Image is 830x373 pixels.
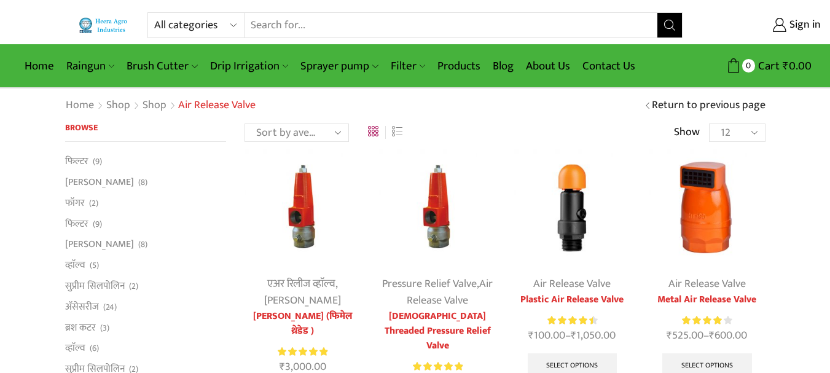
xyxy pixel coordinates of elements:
[407,275,493,310] a: Air Release Valve
[382,275,477,293] a: Pressure Relief Valve
[278,345,327,358] span: Rated out of 5
[245,309,361,339] a: [PERSON_NAME] (फिमेल थ्रेडेड )
[514,328,630,344] span: –
[649,149,765,265] img: Metal Air Release Valve
[667,326,703,345] bdi: 525.00
[65,338,85,359] a: व्हाॅल्व
[431,52,487,80] a: Products
[65,296,99,317] a: अ‍ॅसेसरीज
[120,52,203,80] a: Brush Cutter
[385,52,431,80] a: Filter
[65,120,98,135] span: Browse
[379,276,495,309] div: ,
[783,57,812,76] bdi: 0.00
[65,255,85,276] a: व्हाॅल्व
[89,197,98,210] span: (2)
[701,14,821,36] a: Sign in
[571,326,616,345] bdi: 1,050.00
[100,322,109,334] span: (3)
[674,125,700,141] span: Show
[682,314,723,327] span: Rated out of 5
[278,345,327,358] div: Rated 5.00 out of 5
[668,275,746,293] a: Air Release Valve
[178,99,256,112] h1: Air Release Valve
[533,275,611,293] a: Air Release Valve
[245,124,349,142] select: Shop order
[709,326,715,345] span: ₹
[65,317,96,338] a: ब्रश कटर
[576,52,641,80] a: Contact Us
[379,149,495,265] img: Female threaded pressure relief valve
[138,176,147,189] span: (8)
[682,314,732,327] div: Rated 4.14 out of 5
[65,98,256,114] nav: Breadcrumb
[90,342,99,355] span: (6)
[245,149,361,265] img: pressure relief valve
[138,238,147,251] span: (8)
[93,155,102,168] span: (9)
[547,314,593,327] span: Rated out of 5
[520,52,576,80] a: About Us
[60,52,120,80] a: Raingun
[93,218,102,230] span: (9)
[142,98,167,114] a: Shop
[267,275,335,293] a: एअर रिलीज व्हाॅल्व
[742,59,755,72] span: 0
[103,301,117,313] span: (24)
[649,328,765,344] span: –
[65,172,134,193] a: [PERSON_NAME]
[514,149,630,265] img: Plastic Air Release Valve
[65,154,88,171] a: फिल्टर
[786,17,821,33] span: Sign in
[528,326,565,345] bdi: 100.00
[106,98,131,114] a: Shop
[571,326,576,345] span: ₹
[65,275,125,296] a: सुप्रीम सिलपोलिन
[514,293,630,307] a: Plastic Air Release Valve
[528,326,534,345] span: ₹
[245,276,361,309] div: ,
[65,213,88,234] a: फिल्टर
[245,13,657,37] input: Search for...
[755,58,780,74] span: Cart
[18,52,60,80] a: Home
[657,13,682,37] button: Search button
[65,98,95,114] a: Home
[65,234,134,255] a: [PERSON_NAME]
[547,314,597,327] div: Rated 4.57 out of 5
[65,192,85,213] a: फॉगर
[90,259,99,272] span: (5)
[129,280,138,293] span: (2)
[204,52,294,80] a: Drip Irrigation
[487,52,520,80] a: Blog
[652,98,765,114] a: Return to previous page
[783,57,789,76] span: ₹
[413,360,463,373] div: Rated 5.00 out of 5
[695,55,812,77] a: 0 Cart ₹0.00
[264,291,341,310] a: [PERSON_NAME]
[709,326,747,345] bdi: 600.00
[379,309,495,353] a: [DEMOGRAPHIC_DATA] Threaded Pressure Relief Valve
[649,293,765,307] a: Metal Air Release Valve
[667,326,672,345] span: ₹
[413,360,463,373] span: Rated out of 5
[294,52,384,80] a: Sprayer pump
